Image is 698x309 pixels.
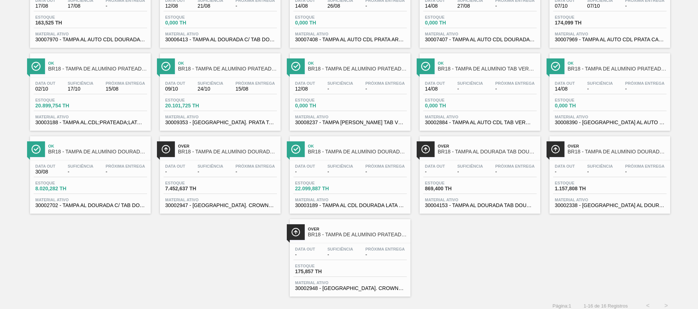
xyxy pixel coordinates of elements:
span: 175,857 TH [295,269,346,274]
span: Ok [178,61,277,65]
a: ÍconeOkBR18 - TAMPA DE ALUMÍNIO PRATEADA TAB VERMELHO ISEData out12/08Suficiência-Próxima Entrega... [284,48,414,131]
span: Over [308,227,407,231]
span: - [457,169,483,175]
span: Estoque [295,98,346,102]
span: 30002884 - TAMPA AL AUTO CDL TAB VERM CANPACK [425,120,535,125]
span: 14/08 [425,3,445,9]
img: Ícone [551,145,560,154]
span: Over [438,144,537,148]
span: Data out [165,164,185,168]
img: Ícone [551,62,560,71]
span: Data out [165,81,185,85]
span: BR18 - TAMPA DE ALUMÍNIO PRATEADA BALL CDL [48,66,147,72]
span: 09/10 [165,86,185,92]
a: ÍconeOkBR18 - TAMPA DE ALUMÍNIO PRATEADA BALL CDLData out02/10Suficiência17/10Próxima Entrega15/0... [25,48,154,131]
span: Suficiência [587,81,613,85]
span: - [587,86,613,92]
span: 1.157,808 TH [555,186,606,191]
span: Material ativo [555,198,665,202]
a: ÍconeOverBR18 - TAMPA DE ALUMÍNIO DOURADA CROWN ISEData out-Suficiência-Próxima Entrega-Estoque7.... [154,131,284,214]
span: BR18 - TAMPA DE ALUMÍNIO PRATEADA TAB VERMELHO ISE [308,66,407,72]
span: 30003188 - TAMPA AL.CDL;PRATEADA;LATA-AUTOMATICA; [35,120,145,125]
span: 07/10 [555,3,575,9]
span: Material ativo [295,32,405,36]
span: Ok [438,61,537,65]
img: Ícone [421,145,430,154]
span: BR18 - TAMPA DE ALUMÍNIO PRATEADA CROWN ISE [308,232,407,237]
span: Estoque [165,98,217,102]
span: 8.020,282 TH [35,186,87,191]
span: - [327,252,353,257]
span: 7.452,637 TH [165,186,217,191]
span: - [457,86,483,92]
span: Próxima Entrega [106,81,145,85]
span: 14/08 [295,3,315,9]
span: Próxima Entrega [625,81,665,85]
span: Material ativo [35,32,145,36]
span: Suficiência [587,164,613,168]
span: - [295,252,315,257]
img: Ícone [31,145,41,154]
span: - [625,3,665,9]
span: Material ativo [425,32,535,36]
a: ÍconeOkBR18 - TAMPA DE ALUMÍNIO PRATEADA CANPACK B64Data out14/08Suficiência-Próxima Entrega-Esto... [544,48,674,131]
span: Próxima Entrega [236,81,275,85]
span: 30008237 - TAMPA AL PRATA TAB VERM AUTO ISE [295,120,405,125]
span: Material ativo [425,198,535,202]
span: 0,000 TH [295,20,346,26]
span: 02/10 [35,86,56,92]
span: 30003189 - TAMPA AL CDL DOURADA LATA AUTOMATICA [295,203,405,208]
span: Data out [295,247,315,251]
span: BR18 - TAMPA DE ALUMÍNIO PRATEADA TAB VERM BALL CDL [178,66,277,72]
img: Ícone [161,62,170,71]
span: - [106,3,145,9]
span: 30002948 - TAMPA AL. CROWN; PRATA; ISE [295,286,405,291]
span: Material ativo [425,115,535,119]
span: 30002338 - TAMPA AL DOURADA TAB DOUR AUTO ISE [555,203,665,208]
span: 30008390 - TAMPA AL AUTO B64 PRATA CANPACK [555,120,665,125]
span: Ok [308,61,407,65]
span: - [236,169,275,175]
span: BR18 - TAMPA DE ALUMÍNIO DOURADA TAB DOURADO [48,149,147,154]
span: BR18 - TAMPA DE ALUMÍNIO TAB VERMELHO CANPACK CDL [438,66,537,72]
span: - [165,169,185,175]
span: Data out [555,164,575,168]
span: 30/08 [35,169,56,175]
span: 30002702 - TAMPA AL DOURADA C/ TAB DOURADO [35,203,145,208]
span: Página : 1 [552,303,571,309]
span: Ok [48,144,147,148]
span: Suficiência [198,81,223,85]
span: Estoque [425,181,476,185]
span: - [587,169,613,175]
span: BR18 - TAMPA AL DOURADA TAB DOURADA CANPACK CDL [438,149,537,154]
span: Data out [295,81,315,85]
span: - [365,169,405,175]
span: - [495,3,535,9]
span: 30006413 - TAMPA AL DOURADA C/ TAB DOURADO ARDAGH [165,37,275,42]
span: Suficiência [327,81,353,85]
span: Data out [555,81,575,85]
span: BR18 - TAMPA DE ALUMÍNIO DOURADA TAB DOURADO CROWN [568,149,667,154]
span: 869,400 TH [425,186,476,191]
span: Estoque [555,181,606,185]
span: 30004153 - TAMPA AL DOURADA TAB DOURADO CDL CANPACK [425,203,535,208]
span: - [327,169,353,175]
a: ÍconeOverBR18 - TAMPA DE ALUMÍNIO DOURADA TAB DOURADO CROWNData out-Suficiência-Próxima Entrega-E... [544,131,674,214]
span: 0,000 TH [425,20,476,26]
span: - [68,169,93,175]
span: 30007407 - TAMPA AL AUTO CDL DOURADA ARDAGH [425,37,535,42]
span: 20.899,754 TH [35,103,87,108]
a: ÍconeOkBR18 - TAMPA DE ALUMÍNIO DOURADA TAB DOURADOData out30/08Suficiência-Próxima Entrega-Estoq... [25,131,154,214]
span: Material ativo [165,115,275,119]
span: 20.101,725 TH [165,103,217,108]
span: 30007408 - TAMPA AL AUTO CDL PRATA ARDAGH [295,37,405,42]
span: 27/08 [457,3,483,9]
span: BR18 - TAMPA DE ALUMÍNIO DOURADA BALL CDL [308,149,407,154]
span: Próxima Entrega [236,164,275,168]
span: 0,000 TH [555,103,606,108]
span: - [425,169,445,175]
span: - [327,86,353,92]
span: Estoque [35,181,87,185]
span: 0,000 TH [295,103,346,108]
span: Material ativo [165,198,275,202]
